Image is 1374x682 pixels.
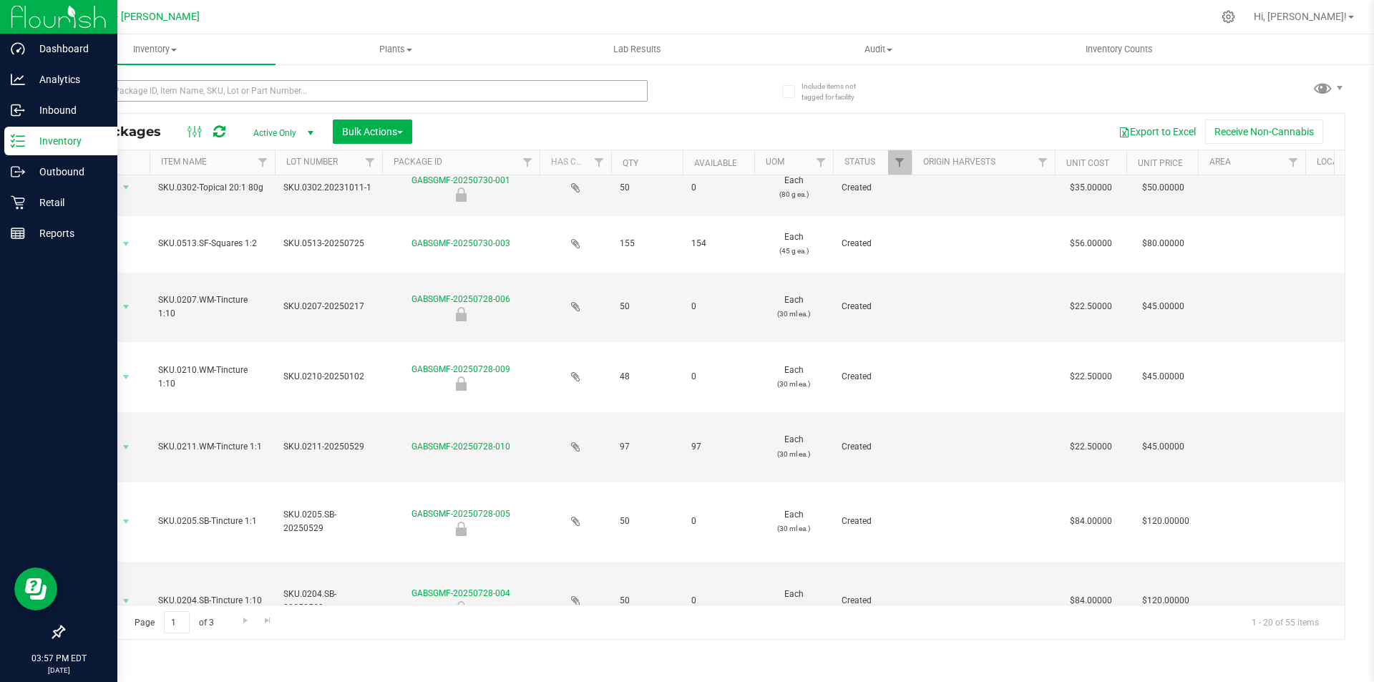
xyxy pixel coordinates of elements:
span: Each [763,588,824,615]
p: Dashboard [25,40,111,57]
td: $56.00000 [1055,216,1126,273]
td: $22.50000 [1055,412,1126,482]
span: Created [842,370,903,384]
span: 0 [691,515,746,528]
span: select [117,437,135,457]
p: Analytics [25,71,111,88]
p: Inventory [25,132,111,150]
p: Retail [25,194,111,211]
span: 97 [691,440,746,454]
span: $50.00000 [1135,177,1192,198]
a: Unit Cost [1066,158,1109,168]
inline-svg: Inbound [11,103,25,117]
span: 0 [691,370,746,384]
td: $84.00000 [1055,482,1126,562]
span: SKU.0210-20250102 [283,370,374,384]
span: 154 [691,237,746,250]
span: SKU.0302-Topical 20:1 80g [158,181,266,195]
td: $22.50000 [1055,342,1126,412]
span: SKU.0210.WM-Tincture 1:10 [158,364,266,391]
p: (30 ml ea.) [763,447,824,461]
span: Created [842,300,903,313]
span: $120.00000 [1135,511,1197,532]
span: SKU.0205.SB-Tincture 1:1 [158,515,266,528]
span: 0 [691,300,746,313]
a: Plants [276,34,517,64]
p: Outbound [25,163,111,180]
span: Created [842,440,903,454]
a: GABSGMF-20250728-006 [411,294,510,304]
span: 0 [691,594,746,608]
span: SKU.0204.SB-Tincture 1:10 [158,594,266,608]
span: SKU.0204.SB-20250529 [283,588,374,615]
a: Inventory Counts [999,34,1240,64]
a: Lab Results [517,34,758,64]
span: $45.00000 [1135,296,1192,317]
span: $45.00000 [1135,437,1192,457]
inline-svg: Dashboard [11,42,25,56]
button: Bulk Actions [333,120,412,144]
td: $84.00000 [1055,562,1126,641]
span: 1 - 20 of 55 items [1240,611,1330,633]
span: $120.00000 [1135,590,1197,611]
p: Reports [25,225,111,242]
p: (80 g ea.) [763,187,824,201]
inline-svg: Retail [11,195,25,210]
a: Qty [623,158,638,168]
div: Newly Received [380,522,542,536]
inline-svg: Reports [11,226,25,240]
inline-svg: Analytics [11,72,25,87]
span: select [117,234,135,254]
a: Filter [809,150,833,175]
span: SKU.0302.20231011-1 [283,181,374,195]
span: Bulk Actions [342,126,403,137]
span: Page of 3 [122,611,225,633]
div: Newly Received [380,187,542,202]
a: GABSGMF-20250730-001 [411,175,510,185]
span: select [117,367,135,387]
span: SKU.0211-20250529 [283,440,374,454]
span: Each [763,293,824,321]
span: Created [842,594,903,608]
span: 50 [620,594,674,608]
a: Filter [516,150,540,175]
input: Search Package ID, Item Name, SKU, Lot or Part Number... [63,80,648,102]
div: Newly Received [380,307,542,321]
span: SKU.0207-20250217 [283,300,374,313]
a: Location [1317,157,1357,167]
span: select [117,177,135,198]
span: 97 [620,440,674,454]
span: SKU.0513-20250725 [283,237,374,250]
p: [DATE] [6,665,111,676]
a: Available [694,158,737,168]
span: 0 [691,181,746,195]
p: (30 ml ea.) [763,307,824,321]
a: Inventory [34,34,276,64]
span: Hi, [PERSON_NAME]! [1254,11,1347,22]
button: Export to Excel [1109,120,1205,144]
span: Plants [276,43,516,56]
span: Include items not tagged for facility [801,81,873,102]
a: Item Name [161,157,207,167]
span: SKU.0513.SF-Squares 1:2 [158,237,266,250]
span: Each [763,364,824,391]
span: 48 [620,370,674,384]
p: (30 ml ea.) [763,377,824,391]
span: Each [763,230,824,258]
th: Has COA [540,150,611,175]
a: Filter [888,150,912,175]
span: Created [842,181,903,195]
span: SKU.0205.SB-20250529 [283,508,374,535]
span: Lab Results [594,43,681,56]
span: select [117,591,135,611]
span: 50 [620,181,674,195]
a: Filter [1031,150,1055,175]
button: Receive Non-Cannabis [1205,120,1323,144]
span: SKU.0207.WM-Tincture 1:10 [158,293,266,321]
span: GA4 - [PERSON_NAME] [93,11,200,23]
a: Origin Harvests [923,157,995,167]
a: Filter [251,150,275,175]
div: Newly Received [380,376,542,391]
td: $35.00000 [1055,160,1126,216]
span: Created [842,515,903,528]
